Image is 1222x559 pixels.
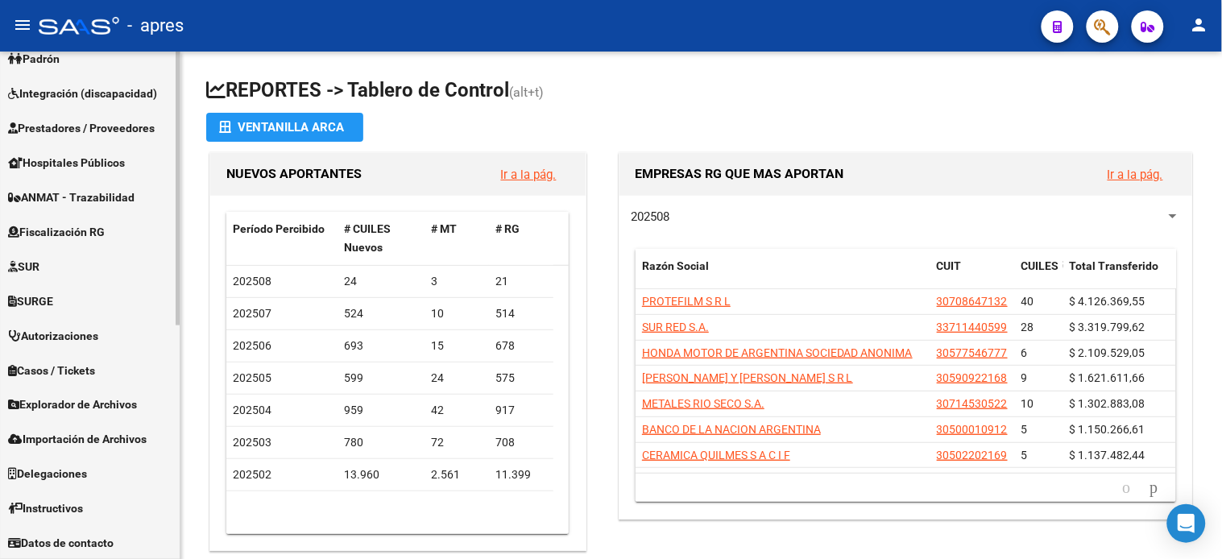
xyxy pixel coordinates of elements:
[937,321,1008,333] span: 33711440599
[1070,371,1145,384] span: $ 1.621.611,66
[1015,249,1063,302] datatable-header-cell: CUILES
[495,304,547,323] div: 514
[642,321,709,333] span: SUR RED S.A.
[344,272,418,291] div: 24
[344,433,418,452] div: 780
[206,113,363,142] button: Ventanilla ARCA
[344,466,418,484] div: 13.960
[495,369,547,387] div: 575
[501,168,557,182] a: Ir a la pág.
[937,423,1008,436] span: 30500010912
[636,166,844,181] span: EMPRESAS RG QUE MAS APORTAN
[642,449,790,462] span: CERAMICA QUILMES S A C I F
[8,466,87,483] span: Delegaciones
[642,371,853,384] span: [PERSON_NAME] Y [PERSON_NAME] S R L
[1190,15,1209,35] mat-icon: person
[226,212,338,265] datatable-header-cell: Período Percibido
[8,119,155,137] span: Prestadores / Proveedores
[1021,397,1034,410] span: 10
[431,466,483,484] div: 2.561
[431,304,483,323] div: 10
[509,85,544,100] span: (alt+t)
[642,397,764,410] span: METALES RIO SECO S.A.
[1095,159,1176,189] button: Ir a la pág.
[495,337,547,355] div: 678
[1070,397,1145,410] span: $ 1.302.883,08
[937,449,1008,462] span: 30502202169
[8,396,137,414] span: Explorador de Archivos
[1070,346,1145,359] span: $ 2.109.529,05
[206,77,1196,106] h1: REPORTES -> Tablero de Control
[495,401,547,420] div: 917
[495,272,547,291] div: 21
[642,423,821,436] span: BANCO DE LA NACION ARGENTINA
[344,304,418,323] div: 524
[8,154,125,172] span: Hospitales Públicos
[642,259,709,272] span: Razón Social
[1070,295,1145,308] span: $ 4.126.369,55
[338,212,425,265] datatable-header-cell: # CUILES Nuevos
[431,433,483,452] div: 72
[226,166,362,181] span: NUEVOS APORTANTES
[937,259,962,272] span: CUIT
[642,346,913,359] span: HONDA MOTOR DE ARGENTINA SOCIEDAD ANONIMA
[1063,249,1176,302] datatable-header-cell: Total Transferido
[8,500,83,518] span: Instructivos
[431,272,483,291] div: 3
[233,307,271,320] span: 202507
[233,436,271,449] span: 202503
[1167,504,1206,543] div: Open Intercom Messenger
[8,327,98,345] span: Autorizaciones
[495,222,520,235] span: # RG
[495,433,547,452] div: 708
[1021,295,1034,308] span: 40
[8,535,114,553] span: Datos de contacto
[8,292,53,310] span: SURGE
[930,249,1015,302] datatable-header-cell: CUIT
[13,15,32,35] mat-icon: menu
[8,223,105,241] span: Fiscalización RG
[488,159,570,189] button: Ir a la pág.
[1070,321,1145,333] span: $ 3.319.799,62
[937,397,1008,410] span: 30714530522
[642,295,731,308] span: PROTEFILM S R L
[233,468,271,481] span: 202502
[632,209,670,224] span: 202508
[1021,371,1028,384] span: 9
[1070,449,1145,462] span: $ 1.137.482,44
[233,222,325,235] span: Período Percibido
[233,339,271,352] span: 202506
[431,401,483,420] div: 42
[127,8,184,43] span: - apres
[1116,479,1138,497] a: go to previous page
[431,337,483,355] div: 15
[431,222,457,235] span: # MT
[489,212,553,265] datatable-header-cell: # RG
[1021,346,1028,359] span: 6
[636,249,930,302] datatable-header-cell: Razón Social
[431,369,483,387] div: 24
[425,212,489,265] datatable-header-cell: # MT
[233,275,271,288] span: 202508
[8,50,60,68] span: Padrón
[344,401,418,420] div: 959
[8,258,39,275] span: SUR
[8,85,157,102] span: Integración (discapacidad)
[495,466,547,484] div: 11.399
[1070,423,1145,436] span: $ 1.150.266,61
[8,362,95,379] span: Casos / Tickets
[233,404,271,416] span: 202504
[1108,168,1163,182] a: Ir a la pág.
[1021,321,1034,333] span: 28
[1070,259,1159,272] span: Total Transferido
[1021,449,1028,462] span: 5
[937,295,1008,308] span: 30708647132
[1021,423,1028,436] span: 5
[233,371,271,384] span: 202505
[8,431,147,449] span: Importación de Archivos
[1143,479,1166,497] a: go to next page
[344,222,391,254] span: # CUILES Nuevos
[1021,259,1059,272] span: CUILES
[8,188,135,206] span: ANMAT - Trazabilidad
[344,337,418,355] div: 693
